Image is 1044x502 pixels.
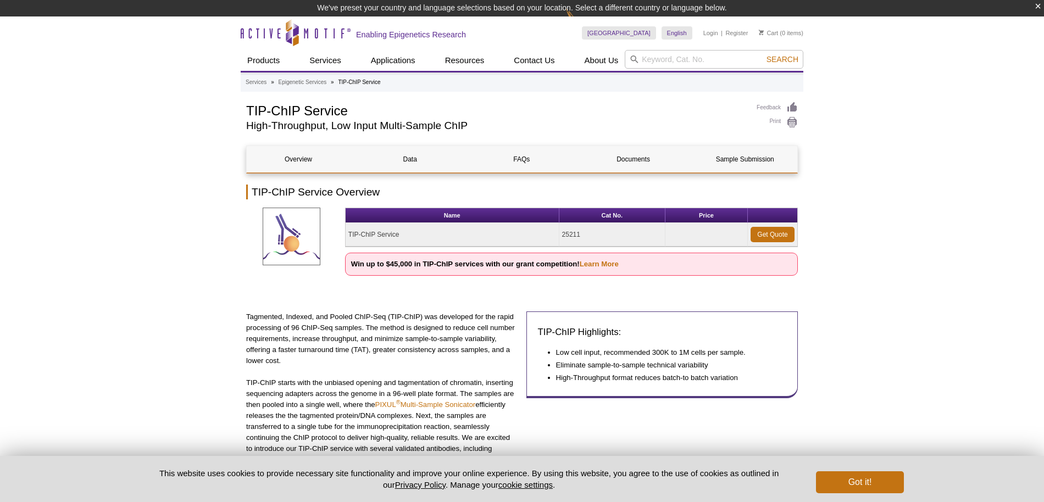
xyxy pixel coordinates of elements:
h3: TIP-ChIP Highlights: [538,326,787,339]
a: Documents [582,146,685,172]
button: Got it! [816,471,904,493]
span: Search [767,55,798,64]
a: Feedback [757,102,798,114]
button: cookie settings [498,480,553,489]
a: FAQs [470,146,573,172]
td: 25211 [559,223,665,247]
li: Eliminate sample-to-sample technical variability [556,360,776,371]
th: Cat No. [559,208,665,223]
a: English [662,26,692,40]
li: High-Throughput format reduces batch-to batch variation [556,372,776,383]
a: Learn More [580,260,619,268]
sup: ® [396,399,401,405]
li: (0 items) [759,26,803,40]
a: Get Quote [751,227,795,242]
a: Contact Us [507,50,561,71]
h2: High-Throughput, Low Input Multi-Sample ChIP [246,121,746,131]
h2: TIP-ChIP Service Overview [246,185,798,199]
a: Privacy Policy [395,480,446,489]
button: Search [763,54,802,64]
a: Sample Submission [693,146,797,172]
h1: TIP-ChIP Service [246,102,746,118]
a: [GEOGRAPHIC_DATA] [582,26,656,40]
a: Register [725,29,748,37]
strong: Win up to $45,000 in TIP-ChIP services with our grant competition! [351,260,619,268]
img: Change Here [566,8,595,34]
a: Overview [247,146,350,172]
img: TIP-ChIP Service [263,208,320,265]
a: Resources [438,50,491,71]
a: Products [241,50,286,71]
th: Name [346,208,559,223]
th: Price [665,208,748,223]
a: Services [303,50,348,71]
p: TIP-ChIP starts with the unbiased opening and tagmentation of chromatin, inserting sequencing ada... [246,377,518,476]
li: TIP-ChIP Service [338,79,380,85]
a: Data [358,146,462,172]
li: » [271,79,274,85]
a: Login [703,29,718,37]
a: Cart [759,29,778,37]
a: PIXUL®Multi-Sample Sonicator [375,400,476,409]
a: Epigenetic Services [278,77,326,87]
a: About Us [578,50,625,71]
p: This website uses cookies to provide necessary site functionality and improve your online experie... [140,467,798,490]
a: Applications [364,50,422,71]
td: TIP-ChIP Service [346,223,559,247]
img: Your Cart [759,30,764,35]
input: Keyword, Cat. No. [625,50,803,69]
p: Tagmented, Indexed, and Pooled ChIP-Seq (TIP-ChIP) was developed for the rapid processing of 96 C... [246,311,518,366]
a: Services [246,77,266,87]
li: Low cell input, recommended 300K to 1M cells per sample. [556,347,776,358]
a: Print [757,116,798,129]
li: | [721,26,723,40]
li: » [331,79,334,85]
h2: Enabling Epigenetics Research [356,30,466,40]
